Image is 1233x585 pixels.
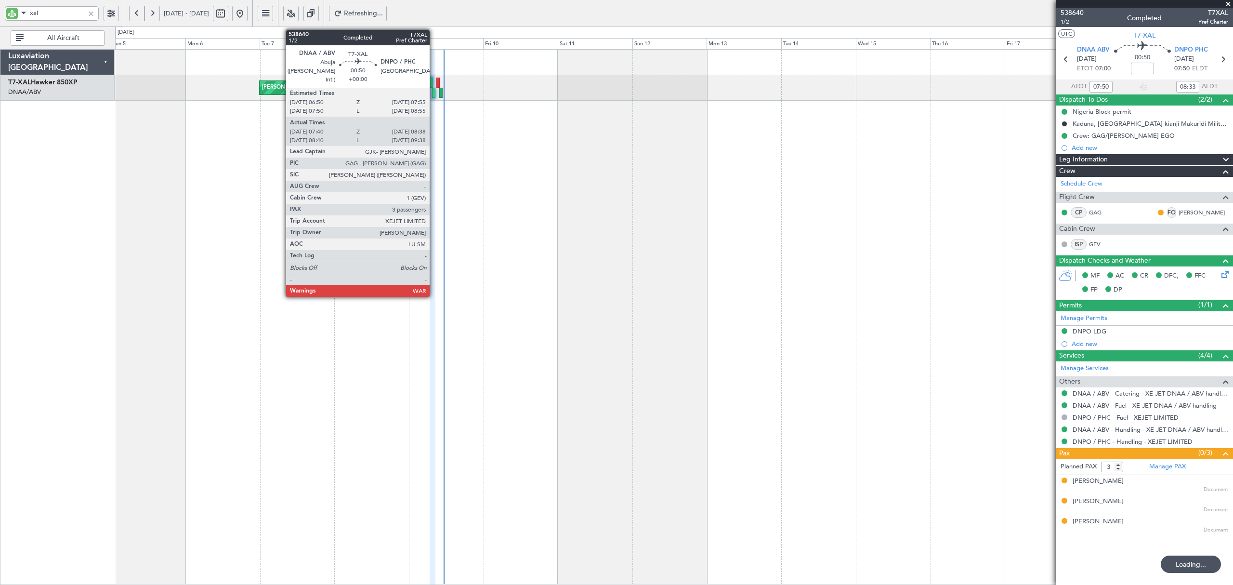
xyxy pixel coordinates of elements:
[1135,53,1150,63] span: 00:50
[1090,285,1098,295] span: FP
[1059,154,1108,165] span: Leg Information
[1198,18,1228,26] span: Pref Charter
[1071,239,1087,250] div: ISP
[1089,240,1111,249] a: GEV
[1072,144,1228,152] div: Add new
[1167,207,1176,218] div: FO
[111,38,185,50] div: Sun 5
[1114,285,1122,295] span: DP
[1095,64,1111,74] span: 07:00
[1127,13,1162,23] div: Completed
[1202,82,1218,92] span: ALDT
[1059,350,1084,361] span: Services
[30,6,84,20] input: A/C (Reg. or Type)
[1073,413,1179,422] a: DNPO / PHC - Fuel - XEJET LIMITED
[1198,448,1212,458] span: (0/3)
[1061,179,1102,189] a: Schedule Crew
[1073,120,1228,128] div: Kaduna, [GEOGRAPHIC_DATA] kianji Makuridi Military Field Approval [DATE]-[DATE]
[1198,300,1212,310] span: (1/1)
[483,38,558,50] div: Fri 10
[1061,462,1097,472] label: Planned PAX
[1089,81,1113,93] input: --:--
[781,38,856,50] div: Tue 14
[1061,8,1084,18] span: 538640
[1164,271,1179,281] span: DFC,
[1073,425,1228,434] a: DNAA / ABV - Handling - XE JET DNAA / ABV handling
[856,38,931,50] div: Wed 15
[558,38,632,50] div: Sat 11
[930,38,1005,50] div: Thu 16
[8,79,31,86] span: T7-XAL
[1174,45,1208,55] span: DNPO PHC
[1077,45,1110,55] span: DNAA ABV
[1059,166,1076,177] span: Crew
[1089,208,1111,217] a: GAG
[1204,526,1228,534] span: Document
[1059,192,1095,203] span: Flight Crew
[1073,327,1106,335] div: DNPO LDG
[1071,82,1087,92] span: ATOT
[1140,271,1148,281] span: CR
[1174,54,1194,64] span: [DATE]
[1073,389,1228,398] a: DNAA / ABV - Catering - XE JET DNAA / ABV handling
[1073,107,1131,116] div: Nigeria Block permit
[1059,448,1070,459] span: Pax
[1073,517,1124,527] div: [PERSON_NAME]
[1149,462,1186,472] a: Manage PAX
[1073,477,1124,486] div: [PERSON_NAME]
[329,6,387,21] button: Refreshing...
[262,80,363,95] div: [PERSON_NAME] ([PERSON_NAME] Intl)
[1059,376,1080,387] span: Others
[1161,556,1221,573] div: Loading...
[344,10,383,17] span: Refreshing...
[1194,271,1206,281] span: FFC
[632,38,707,50] div: Sun 12
[1073,132,1175,140] div: Crew: GAG/[PERSON_NAME] EGO
[1061,18,1084,26] span: 1/2
[1073,497,1124,506] div: [PERSON_NAME]
[1179,208,1225,217] a: [PERSON_NAME]
[1059,255,1151,266] span: Dispatch Checks and Weather
[11,30,105,46] button: All Aircraft
[1058,29,1075,38] button: UTC
[1090,271,1100,281] span: MF
[1198,350,1212,360] span: (4/4)
[1192,64,1207,74] span: ELDT
[26,35,101,41] span: All Aircraft
[185,38,260,50] div: Mon 6
[1059,300,1082,311] span: Permits
[1073,438,1193,446] a: DNPO / PHC - Handling - XEJET LIMITED
[409,38,484,50] div: Thu 9
[1204,486,1228,494] span: Document
[1005,38,1079,50] div: Fri 17
[260,38,334,50] div: Tue 7
[1176,81,1199,93] input: --:--
[1174,64,1190,74] span: 07:50
[1133,30,1155,40] span: T7-XAL
[1198,8,1228,18] span: T7XAL
[707,38,781,50] div: Mon 13
[1073,401,1217,410] a: DNAA / ABV - Fuel - XE JET DNAA / ABV handling
[1198,94,1212,105] span: (2/2)
[8,79,78,86] a: T7-XALHawker 850XP
[8,88,41,96] a: DNAA/ABV
[1204,506,1228,514] span: Document
[334,38,409,50] div: Wed 8
[1059,224,1095,235] span: Cabin Crew
[1071,207,1087,218] div: CP
[164,9,209,18] span: [DATE] - [DATE]
[1061,314,1107,323] a: Manage Permits
[1077,64,1093,74] span: ETOT
[1072,340,1228,348] div: Add new
[118,28,134,37] div: [DATE]
[1077,54,1097,64] span: [DATE]
[1059,94,1108,106] span: Dispatch To-Dos
[1061,364,1109,373] a: Manage Services
[1115,271,1124,281] span: AC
